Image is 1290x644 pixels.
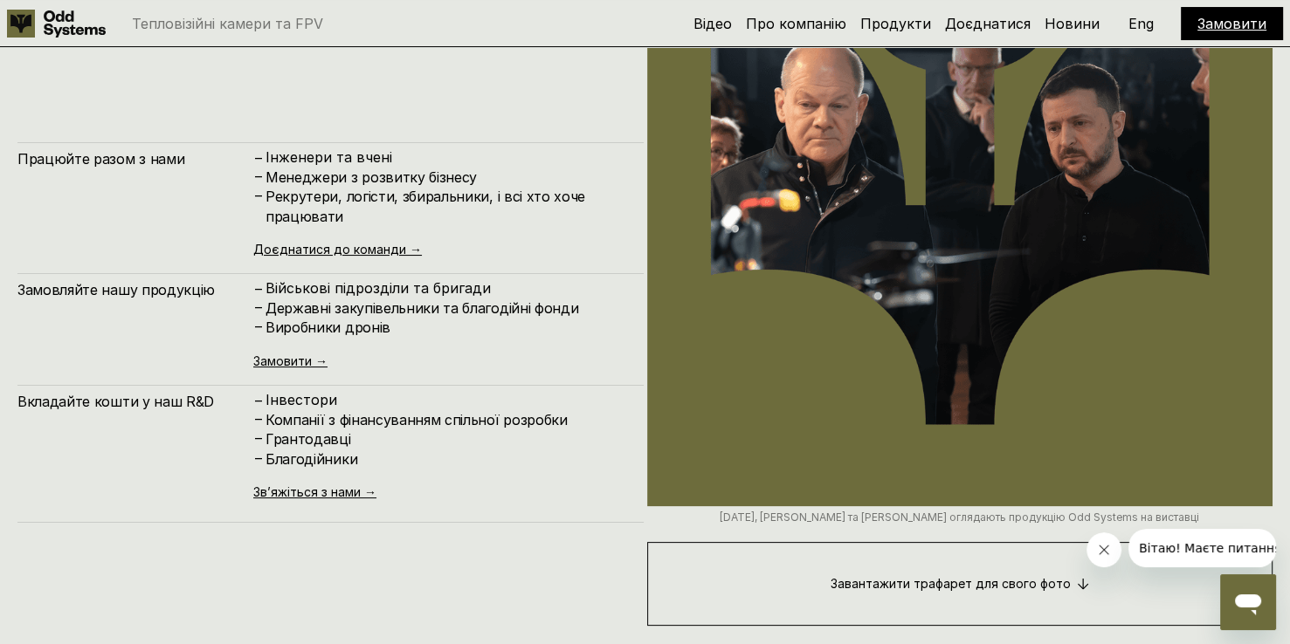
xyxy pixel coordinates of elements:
a: Зв’яжіться з нами → [253,484,376,499]
h4: – [255,298,262,317]
h4: – [255,186,262,205]
h4: Менеджери з розвитку бізнесу [266,168,626,187]
p: Інвестори [266,392,626,408]
a: Доєднатися [945,15,1031,32]
h4: – [255,409,262,428]
p: Інженери та вчені [266,149,626,166]
a: Про компанію [746,15,846,32]
h4: Замовляйте нашу продукцію [17,280,253,299]
h4: – [255,448,262,467]
p: Тепловізійні камери та FPV [132,17,323,31]
h4: – [255,317,262,336]
h4: Державні закупівельники та благодійні фонди [266,298,626,318]
a: Продукти [860,15,931,32]
p: [DATE], [PERSON_NAME] та [PERSON_NAME] оглядають продукцію Odd Systems на виставці [647,511,1273,524]
h4: – [255,279,262,298]
h4: – [255,391,262,410]
a: Новини [1045,15,1100,32]
iframe: Закрыть сообщение [1086,532,1121,567]
h4: Працюйте разом з нами [17,149,253,168]
iframe: Сообщение от компании [1128,529,1276,567]
iframe: Кнопка запуска окна обмена сообщениями [1220,574,1276,630]
a: Відео [693,15,732,32]
h4: Благодійники [266,449,626,469]
h4: Грантодавці [266,429,626,449]
h4: – [255,148,262,168]
h4: Компанії з фінансуванням спільної розробки [266,410,626,429]
h4: Виробники дронів [266,318,626,337]
p: Військові підрозділи та бригади [266,280,626,297]
p: Eng [1128,17,1154,31]
h4: – [255,167,262,186]
a: Завантажити трафарет для свого фото [647,542,1273,626]
span: Вітаю! Маєте питання? [10,12,160,26]
h4: Рекрутери, логісти, збиральники, і всі хто хоче працювати [266,187,626,226]
a: Доєднатися до команди → [253,242,422,257]
img: download icon [1075,577,1089,591]
h4: – [255,428,262,448]
a: Замовити [1197,15,1266,32]
a: Замовити → [253,353,328,368]
h4: Вкладайте кошти у наш R&D [17,392,253,411]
